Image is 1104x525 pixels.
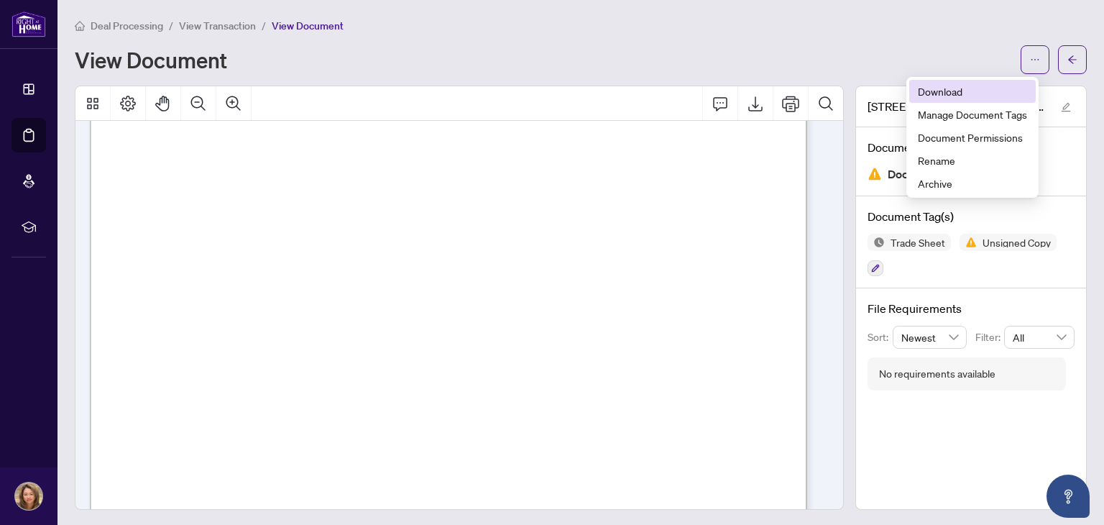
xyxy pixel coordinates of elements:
img: logo [11,11,46,37]
span: Manage Document Tags [918,106,1027,122]
li: / [262,17,266,34]
span: Document Needs Work [888,165,1007,184]
span: Rename [918,152,1027,168]
span: Archive [918,175,1027,191]
span: View Document [272,19,344,32]
img: Status Icon [868,234,885,251]
img: Document Status [868,167,882,181]
span: View Transaction [179,19,256,32]
div: No requirements available [879,366,995,382]
span: arrow-left [1067,55,1077,65]
span: [STREET_ADDRESS]-Trade sheet-Rodalyn to review.pdf [868,98,1047,115]
h4: Document Status [868,139,1075,156]
span: edit [1061,102,1071,112]
h4: Document Tag(s) [868,208,1075,225]
span: Download [918,83,1027,99]
span: ellipsis [1030,55,1040,65]
span: Deal Processing [91,19,163,32]
span: All [1013,327,1066,348]
span: Newest [901,327,959,348]
p: Filter: [975,329,1004,345]
li: / [169,17,173,34]
button: Open asap [1046,475,1090,518]
p: Sort: [868,329,893,345]
span: Trade Sheet [885,237,951,247]
h1: View Document [75,48,227,71]
span: Unsigned Copy [977,237,1057,247]
img: Status Icon [960,234,977,251]
h4: File Requirements [868,300,1075,317]
img: Profile Icon [15,483,42,510]
span: home [75,21,85,31]
span: Document Permissions [918,129,1027,145]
